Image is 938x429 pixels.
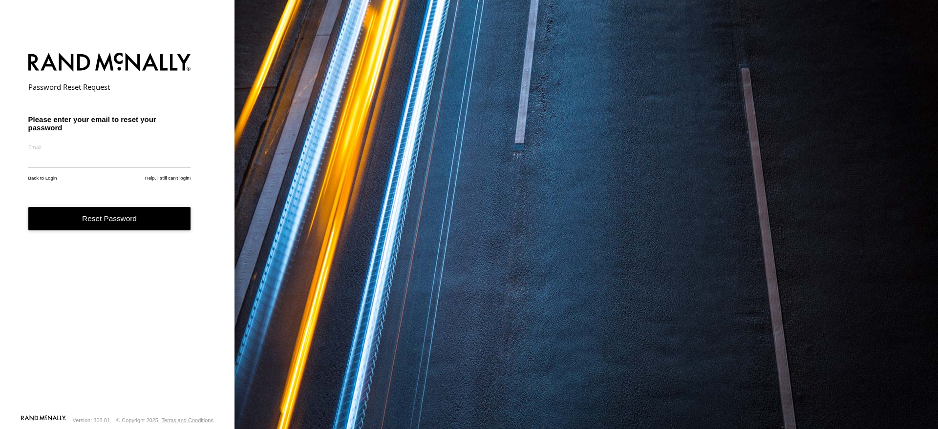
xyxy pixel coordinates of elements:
div: Version: 308.01 [73,417,110,423]
img: Rand McNally [28,51,191,76]
a: Terms and Conditions [162,417,213,423]
a: Back to Login [28,175,57,181]
a: Visit our Website [21,415,66,425]
label: Email [28,143,191,151]
h3: Please enter your email to reset your password [28,115,191,132]
div: © Copyright 2025 - [116,417,213,423]
h2: Password Reset Request [28,82,191,92]
a: Help, I still can't login! [145,175,191,181]
button: Reset Password [28,207,191,231]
